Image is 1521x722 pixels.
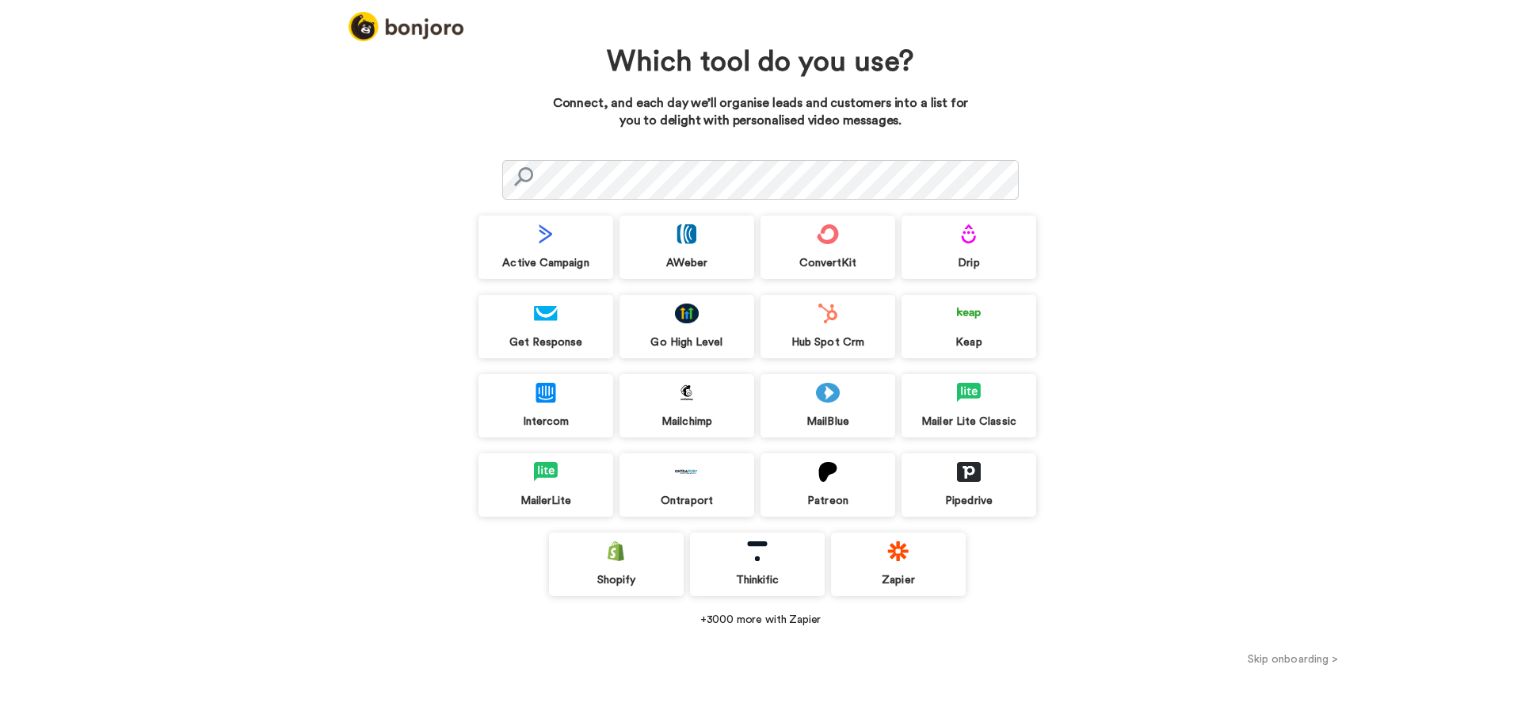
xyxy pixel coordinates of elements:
[902,335,1036,350] div: Keap
[534,224,558,244] img: logo_activecampaign.svg
[534,304,558,323] img: logo_getresponse.svg
[760,256,895,270] div: ConvertKit
[478,335,613,350] div: Get Response
[604,541,628,561] img: logo_shopify.svg
[478,414,613,429] div: Intercom
[886,541,910,561] img: logo_zapier.svg
[619,256,754,270] div: AWeber
[534,383,558,403] img: logo_intercom.svg
[675,383,699,403] img: logo_mailchimp.svg
[549,573,684,587] div: Shopify
[619,335,754,350] div: Go High Level
[478,612,1043,628] div: +3000 more with Zapier
[619,414,754,429] div: Mailchimp
[816,304,840,323] img: logo_hubspot.svg
[957,304,981,323] img: logo_keap.svg
[957,462,981,482] img: logo_pipedrive.png
[816,224,840,244] img: logo_convertkit.svg
[816,383,840,403] img: logo_mailblue.png
[760,494,895,508] div: Patreon
[902,256,1036,270] div: Drip
[675,224,699,244] img: logo_aweber.svg
[760,335,895,350] div: Hub Spot Crm
[675,462,699,482] img: logo_ontraport.svg
[349,12,463,41] img: logo_full.png
[675,304,699,323] img: logo_gohighlevel.png
[546,94,975,131] p: Connect, and each day we’ll organise leads and customers into a list for you to delight with pers...
[957,383,981,403] img: logo_mailerlite.svg
[534,462,558,482] img: logo_mailerlite.svg
[582,47,939,78] h1: Which tool do you use?
[514,167,533,186] img: search.svg
[816,462,840,482] img: logo_patreon.svg
[619,494,754,508] div: Ontraport
[902,494,1036,508] div: Pipedrive
[478,256,613,270] div: Active Campaign
[902,414,1036,429] div: Mailer Lite Classic
[831,573,966,587] div: Zapier
[690,573,825,587] div: Thinkific
[760,414,895,429] div: MailBlue
[745,541,769,561] img: logo_thinkific.svg
[478,494,613,508] div: MailerLite
[1065,651,1521,667] button: Skip onboarding >
[957,224,981,244] img: logo_drip.svg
